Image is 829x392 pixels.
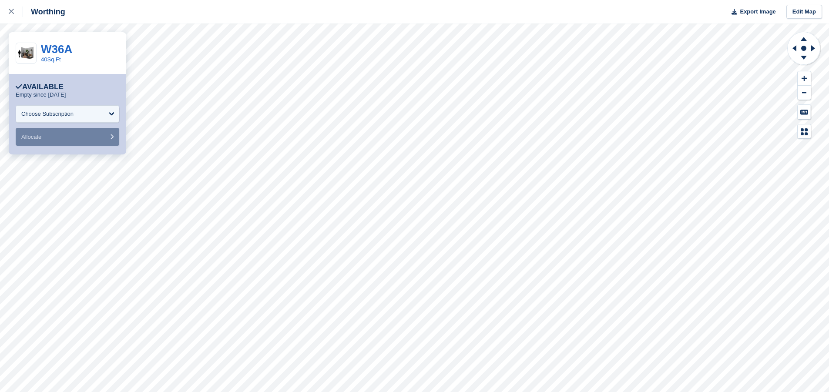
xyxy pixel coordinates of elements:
[786,5,822,19] a: Edit Map
[16,128,119,146] button: Allocate
[41,56,61,63] a: 40Sq.Ft
[23,7,65,17] div: Worthing
[726,5,776,19] button: Export Image
[16,46,36,61] img: 40-sqft-unit.jpg
[16,91,66,98] p: Empty since [DATE]
[21,110,74,118] div: Choose Subscription
[21,134,41,140] span: Allocate
[798,71,811,86] button: Zoom In
[16,83,64,91] div: Available
[798,124,811,139] button: Map Legend
[798,105,811,119] button: Keyboard Shortcuts
[41,43,72,56] a: W36A
[798,86,811,100] button: Zoom Out
[740,7,775,16] span: Export Image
